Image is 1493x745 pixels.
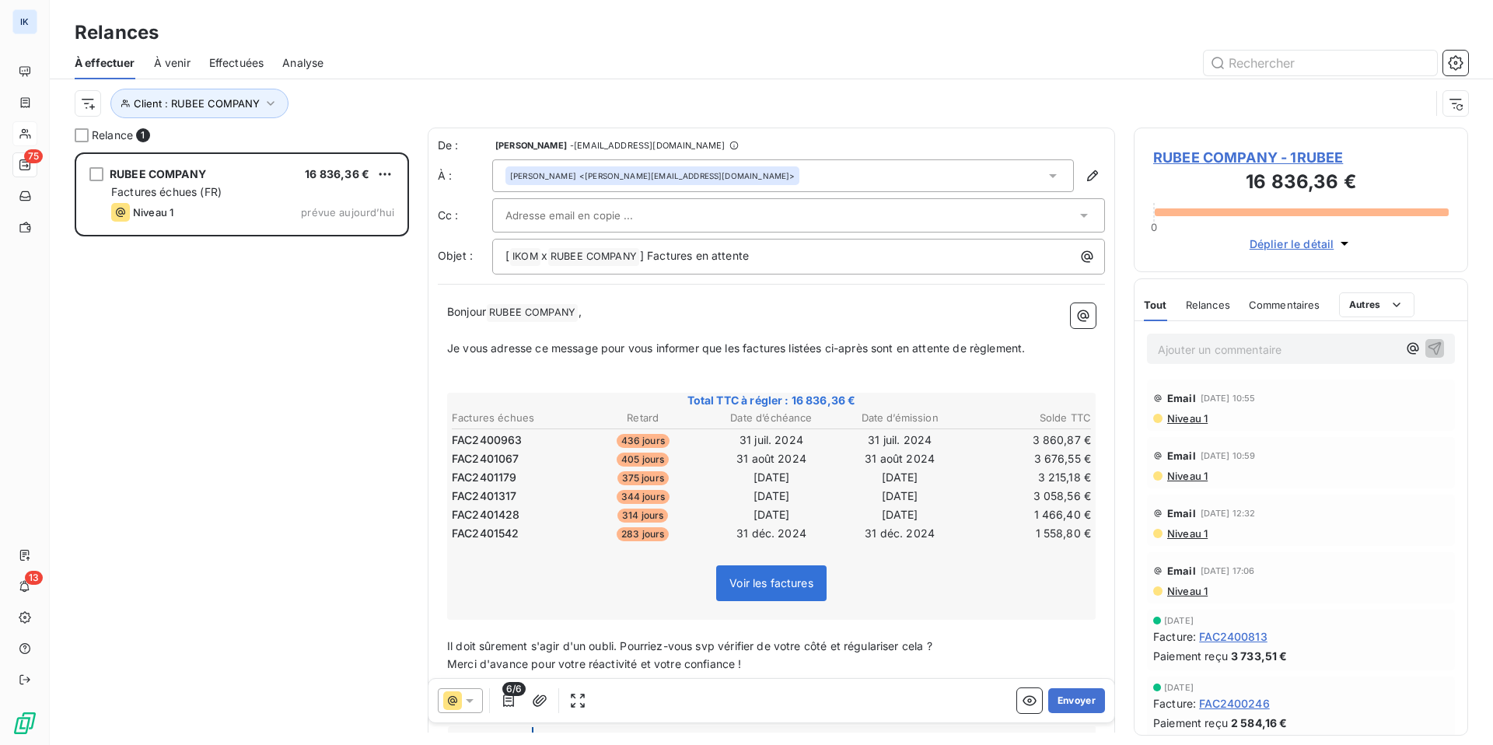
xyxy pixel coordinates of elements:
[1153,648,1228,664] span: Paiement reçu
[495,141,567,150] span: [PERSON_NAME]
[617,490,670,504] span: 344 jours
[965,488,1092,505] td: 3 058,56 €
[1153,628,1196,645] span: Facture :
[111,185,222,198] span: Factures échues (FR)
[282,55,323,71] span: Analyse
[617,434,670,448] span: 436 jours
[447,341,1025,355] span: Je vous adresse ce message pour vous informer que les factures listées ci-après sont en attente d...
[75,19,159,47] h3: Relances
[452,432,523,448] span: FAC2400963
[708,469,834,486] td: [DATE]
[1144,299,1167,311] span: Tout
[708,432,834,449] td: 31 juil. 2024
[837,450,963,467] td: 31 août 2024
[837,410,963,426] th: Date d’émission
[1199,695,1270,712] span: FAC2400246
[1166,527,1208,540] span: Niveau 1
[505,249,509,262] span: [
[452,488,517,504] span: FAC2401317
[708,525,834,542] td: 31 déc. 2024
[640,249,749,262] span: ] Factures en attente
[837,432,963,449] td: 31 juil. 2024
[1204,51,1437,75] input: Rechercher
[1199,628,1267,645] span: FAC2400813
[579,305,582,318] span: ,
[487,304,578,322] span: RUBEE COMPANY
[965,469,1092,486] td: 3 215,18 €
[447,657,742,670] span: Merci d'avance pour votre réactivité et votre confiance !
[1186,299,1230,311] span: Relances
[1153,147,1449,168] span: RUBEE COMPANY - 1RUBEE
[837,525,963,542] td: 31 déc. 2024
[1164,683,1194,692] span: [DATE]
[617,527,669,541] span: 283 jours
[133,206,173,219] span: Niveau 1
[510,170,795,181] div: <[PERSON_NAME][EMAIL_ADDRESS][DOMAIN_NAME]>
[25,571,43,585] span: 13
[209,55,264,71] span: Effectuées
[75,55,135,71] span: À effectuer
[579,410,706,426] th: Retard
[1167,507,1196,519] span: Email
[452,507,520,523] span: FAC2401428
[1245,235,1358,253] button: Déplier le détail
[1167,392,1196,404] span: Email
[965,450,1092,467] td: 3 676,55 €
[617,453,669,467] span: 405 jours
[438,168,492,184] label: À :
[505,204,673,227] input: Adresse email en copie ...
[110,167,206,180] span: RUBEE COMPANY
[451,410,578,426] th: Factures échues
[452,470,517,485] span: FAC2401179
[1166,585,1208,597] span: Niveau 1
[570,141,725,150] span: - [EMAIL_ADDRESS][DOMAIN_NAME]
[510,248,540,266] span: IKOM
[837,506,963,523] td: [DATE]
[110,89,288,118] button: Client : RUBEE COMPANY
[965,432,1092,449] td: 3 860,87 €
[1048,688,1105,713] button: Envoyer
[708,488,834,505] td: [DATE]
[1201,451,1256,460] span: [DATE] 10:59
[438,249,473,262] span: Objet :
[75,152,409,745] div: grid
[510,170,576,181] span: [PERSON_NAME]
[708,410,834,426] th: Date d’échéance
[136,128,150,142] span: 1
[447,305,486,318] span: Bonjour
[1153,715,1228,731] span: Paiement reçu
[965,410,1092,426] th: Solde TTC
[1164,616,1194,625] span: [DATE]
[1153,695,1196,712] span: Facture :
[1166,412,1208,425] span: Niveau 1
[548,248,639,266] span: RUBEE COMPANY
[12,9,37,34] div: IK
[438,138,492,153] span: De :
[1249,299,1320,311] span: Commentaires
[1151,221,1157,233] span: 0
[452,451,519,467] span: FAC2401067
[617,509,668,523] span: 314 jours
[1201,509,1256,518] span: [DATE] 12:32
[965,525,1092,542] td: 1 558,80 €
[1167,565,1196,577] span: Email
[301,206,394,219] span: prévue aujourd’hui
[438,208,492,223] label: Cc :
[708,506,834,523] td: [DATE]
[1166,470,1208,482] span: Niveau 1
[837,488,963,505] td: [DATE]
[1231,715,1288,731] span: 2 584,16 €
[617,471,669,485] span: 375 jours
[1201,566,1255,575] span: [DATE] 17:06
[449,393,1093,408] span: Total TTC à régler : 16 836,36 €
[305,167,369,180] span: 16 836,36 €
[154,55,191,71] span: À venir
[541,249,547,262] span: x
[1201,393,1256,403] span: [DATE] 10:55
[452,526,519,541] span: FAC2401542
[447,639,932,652] span: Il doit sûrement s'agir d'un oubli. Pourriez-vous svp vérifier de votre côté et régulariser cela ?
[502,682,526,696] span: 6/6
[1440,692,1477,729] iframe: Intercom live chat
[1231,648,1288,664] span: 3 733,51 €
[24,149,43,163] span: 75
